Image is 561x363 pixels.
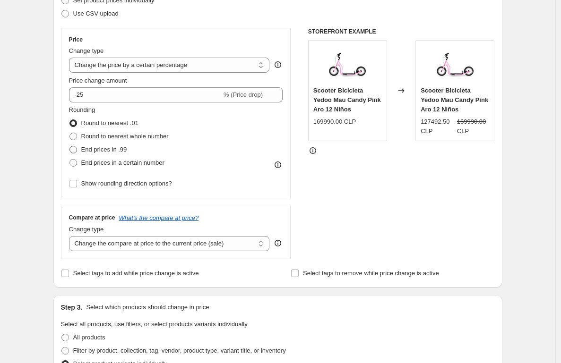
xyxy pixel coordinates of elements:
span: All products [73,334,105,341]
span: % (Price drop) [224,91,263,98]
h2: Step 3. [61,303,83,312]
span: Change type [69,47,104,54]
div: help [273,60,283,69]
span: Scooter Bicicleta Yedoo Mau Candy Pink Aro 12 Niños [421,87,488,113]
span: Round to nearest whole number [81,133,169,140]
p: Select which products should change in price [86,303,209,312]
strike: 169990.00 CLP [457,117,490,136]
span: End prices in .99 [81,146,127,153]
span: Filter by product, collection, tag, vendor, product type, variant title, or inventory [73,347,286,354]
img: scooter-bicicleta-yedoo-mau-candy-pink-aro-12-ninos-712358_80x.jpg [328,45,366,83]
span: Select tags to remove while price change is active [303,270,439,277]
div: 127492.50 CLP [421,117,453,136]
span: End prices in a certain number [81,159,164,166]
button: What's the compare at price? [119,214,199,221]
span: Show rounding direction options? [81,180,172,187]
span: Price change amount [69,77,127,84]
div: 169990.00 CLP [313,117,356,127]
h3: Price [69,36,83,43]
span: Rounding [69,106,95,113]
span: Round to nearest .01 [81,119,138,127]
h3: Compare at price [69,214,115,221]
h6: STOREFRONT EXAMPLE [308,28,495,35]
input: -15 [69,87,222,102]
span: Select all products, use filters, or select products variants individually [61,321,248,328]
span: Scooter Bicicleta Yedoo Mau Candy Pink Aro 12 Niños [313,87,381,113]
span: Use CSV upload [73,10,119,17]
span: Change type [69,226,104,233]
span: Select tags to add while price change is active [73,270,199,277]
div: help [273,238,283,248]
img: scooter-bicicleta-yedoo-mau-candy-pink-aro-12-ninos-712358_80x.jpg [436,45,474,83]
